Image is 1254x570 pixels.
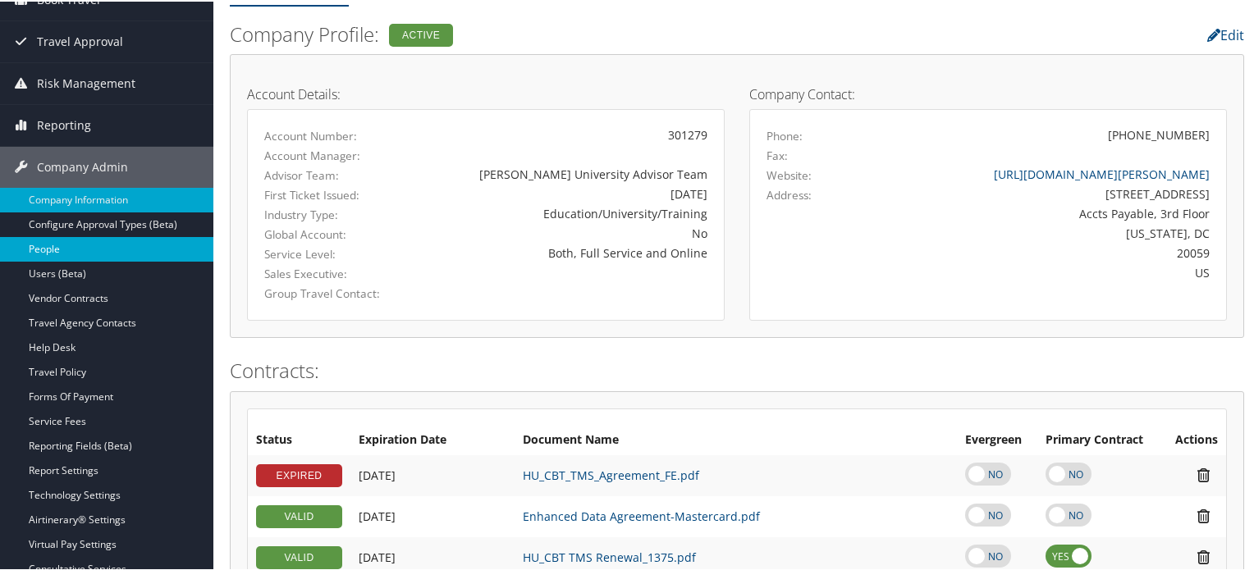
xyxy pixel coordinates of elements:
[359,548,396,563] span: [DATE]
[37,103,91,144] span: Reporting
[884,243,1211,260] div: 20059
[248,424,350,454] th: Status
[256,463,342,486] div: EXPIRED
[884,262,1211,280] div: US
[256,504,342,527] div: VALID
[264,284,396,300] label: Group Travel Contact:
[884,203,1211,221] div: Accts Payable, 3rd Floor
[389,22,453,45] div: Active
[256,545,342,568] div: VALID
[37,20,123,61] span: Travel Approval
[37,145,128,186] span: Company Admin
[767,166,812,182] label: Website:
[264,185,396,202] label: First Ticket Issued:
[420,184,707,201] div: [DATE]
[1189,465,1218,482] i: Remove Contract
[420,203,707,221] div: Education/University/Training
[523,548,696,563] a: HU_CBT TMS Renewal_1375.pdf
[264,146,396,162] label: Account Manager:
[359,466,396,481] span: [DATE]
[994,165,1210,180] a: [URL][DOMAIN_NAME][PERSON_NAME]
[359,508,506,522] div: Add/Edit Date
[1037,424,1162,454] th: Primary Contract
[264,126,396,143] label: Account Number:
[767,146,788,162] label: Fax:
[359,467,506,481] div: Add/Edit Date
[264,166,396,182] label: Advisor Team:
[230,355,1244,383] h2: Contracts:
[420,243,707,260] div: Both, Full Service and Online
[767,126,803,143] label: Phone:
[420,125,707,142] div: 301279
[523,466,699,481] a: HU_CBT_TMS_Agreement_FE.pdf
[264,205,396,221] label: Industry Type:
[1108,125,1210,142] div: [PHONE_NUMBER]
[359,549,506,563] div: Add/Edit Date
[420,164,707,181] div: [PERSON_NAME] University Advisor Team
[523,507,760,522] a: Enhanced Data Agreement-Mastercard.pdf
[884,223,1211,240] div: [US_STATE], DC
[515,424,957,454] th: Document Name
[1207,25,1244,43] a: Edit
[884,184,1211,201] div: [STREET_ADDRESS]
[264,225,396,241] label: Global Account:
[1189,506,1218,523] i: Remove Contract
[359,507,396,522] span: [DATE]
[957,424,1037,454] th: Evergreen
[767,185,812,202] label: Address:
[749,86,1227,99] h4: Company Contact:
[1161,424,1226,454] th: Actions
[247,86,725,99] h4: Account Details:
[37,62,135,103] span: Risk Management
[350,424,515,454] th: Expiration Date
[230,19,898,47] h2: Company Profile:
[264,264,396,280] label: Sales Executive:
[1189,547,1218,564] i: Remove Contract
[420,223,707,240] div: No
[264,244,396,261] label: Service Level:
